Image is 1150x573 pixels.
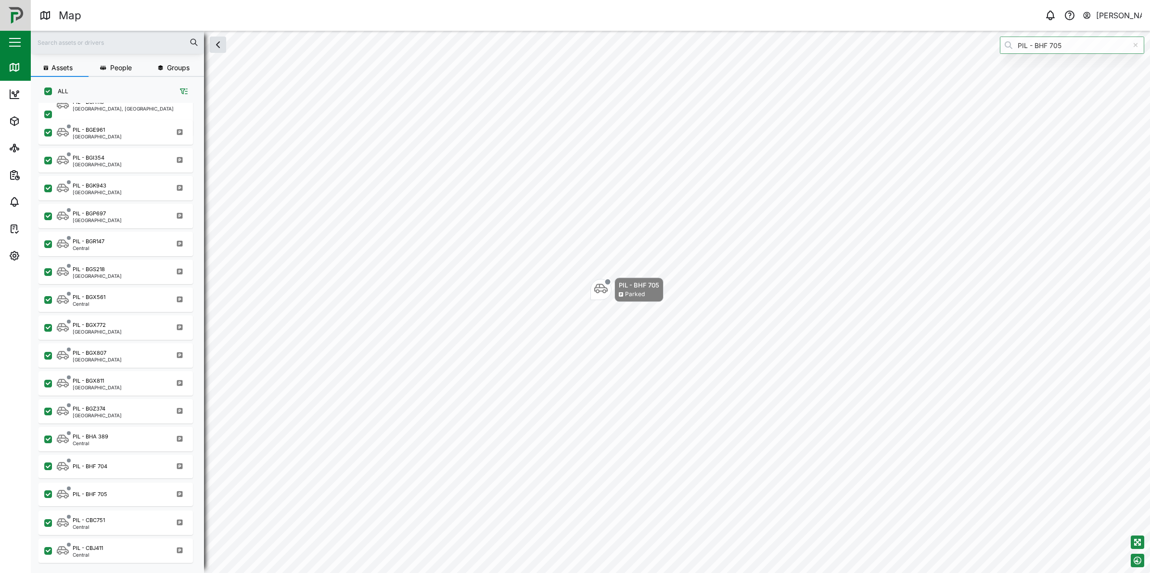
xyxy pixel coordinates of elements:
[73,524,105,529] div: Central
[73,357,122,362] div: [GEOGRAPHIC_DATA]
[73,162,122,167] div: [GEOGRAPHIC_DATA]
[5,5,26,26] img: Main Logo
[73,349,106,357] div: PIL - BGX807
[73,210,106,218] div: PIL - BGP697
[73,490,107,498] div: PIL - BHF 705
[25,224,51,234] div: Tasks
[25,89,68,100] div: Dashboard
[73,385,122,390] div: [GEOGRAPHIC_DATA]
[73,516,105,524] div: PIL - CBC751
[37,35,198,50] input: Search assets or drivers
[73,377,104,385] div: PIL - BGX811
[25,62,47,73] div: Map
[73,544,103,552] div: PIL - CBJ411
[52,87,68,95] label: ALL
[73,237,104,246] div: PIL - BGR147
[73,293,105,301] div: PIL - BGX561
[625,290,645,299] div: Parked
[73,154,104,162] div: PIL - BGI354
[73,126,105,134] div: PIL - BGE961
[25,116,55,126] div: Assets
[619,280,659,290] div: PIL - BHF 705
[73,405,105,413] div: PIL - BGZ374
[25,250,59,261] div: Settings
[38,103,204,566] div: grid
[1096,10,1142,22] div: [PERSON_NAME]
[73,218,122,223] div: [GEOGRAPHIC_DATA]
[51,64,73,71] span: Assets
[73,265,105,274] div: PIL - BGS218
[73,190,122,195] div: [GEOGRAPHIC_DATA]
[73,441,108,446] div: Central
[73,329,122,334] div: [GEOGRAPHIC_DATA]
[73,246,104,250] div: Central
[590,277,664,302] div: Map marker
[167,64,190,71] span: Groups
[73,274,122,278] div: [GEOGRAPHIC_DATA]
[73,321,106,329] div: PIL - BGX772
[1082,9,1142,22] button: [PERSON_NAME]
[73,433,108,441] div: PIL - BHA 389
[73,413,122,418] div: [GEOGRAPHIC_DATA]
[59,7,81,24] div: Map
[110,64,132,71] span: People
[1000,37,1144,54] input: Search by People, Asset, Geozone or Place
[73,182,106,190] div: PIL - BGK943
[73,552,103,557] div: Central
[25,170,58,180] div: Reports
[73,301,105,306] div: Central
[73,106,174,111] div: [GEOGRAPHIC_DATA], [GEOGRAPHIC_DATA]
[73,462,107,471] div: PIL - BHF 704
[73,134,122,139] div: [GEOGRAPHIC_DATA]
[25,197,55,207] div: Alarms
[25,143,48,153] div: Sites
